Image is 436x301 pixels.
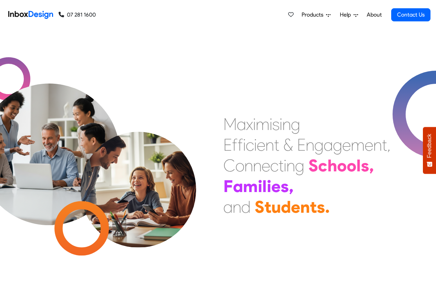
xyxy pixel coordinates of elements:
a: Help [337,8,361,22]
div: f [232,134,237,155]
div: i [253,114,256,134]
div: s [317,197,325,217]
img: parents_with_child.png [66,103,211,248]
span: Help [340,11,354,19]
div: i [270,114,272,134]
a: About [365,8,384,22]
div: , [289,176,294,197]
div: a [237,114,246,134]
div: n [306,134,314,155]
div: E [223,134,232,155]
div: n [244,155,253,176]
div: e [271,176,281,197]
div: d [281,197,291,217]
div: n [282,114,291,134]
div: n [300,197,310,217]
div: m [243,176,258,197]
div: g [295,155,304,176]
div: i [284,155,286,176]
div: g [333,134,342,155]
span: Products [302,11,326,19]
div: m [351,134,365,155]
div: t [274,134,279,155]
div: i [280,114,282,134]
div: c [318,155,327,176]
div: s [272,114,280,134]
div: t [310,197,317,217]
div: C [223,155,235,176]
div: c [270,155,278,176]
a: Contact Us [391,8,430,21]
div: e [342,134,351,155]
div: , [387,134,391,155]
div: i [258,176,262,197]
div: E [297,134,306,155]
div: x [246,114,253,134]
div: t [278,155,284,176]
div: o [337,155,347,176]
div: Maximising Efficient & Engagement, Connecting Schools, Families, and Students. [223,114,391,217]
div: e [262,155,270,176]
div: a [223,197,233,217]
div: S [308,155,318,176]
div: s [361,155,369,176]
span: Feedback [426,134,433,158]
div: , [369,155,374,176]
div: a [324,134,333,155]
div: f [237,134,243,155]
div: n [373,134,382,155]
div: . [325,197,330,217]
div: n [233,197,241,217]
div: u [271,197,281,217]
div: t [264,197,271,217]
div: e [257,134,265,155]
div: a [233,176,243,197]
div: g [291,114,300,134]
div: l [356,155,361,176]
div: e [365,134,373,155]
div: t [382,134,387,155]
a: Products [299,8,333,22]
div: M [223,114,237,134]
button: Feedback - Show survey [423,127,436,174]
div: i [243,134,246,155]
div: h [327,155,337,176]
div: & [283,134,293,155]
div: g [314,134,324,155]
div: m [256,114,270,134]
div: o [235,155,244,176]
div: n [265,134,274,155]
div: e [291,197,300,217]
div: F [223,176,233,197]
div: c [246,134,254,155]
div: d [241,197,251,217]
div: n [253,155,262,176]
div: S [255,197,264,217]
div: o [347,155,356,176]
a: 07 281 1600 [59,11,96,19]
div: n [286,155,295,176]
div: l [262,176,267,197]
div: i [254,134,257,155]
div: s [281,176,289,197]
div: i [267,176,271,197]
